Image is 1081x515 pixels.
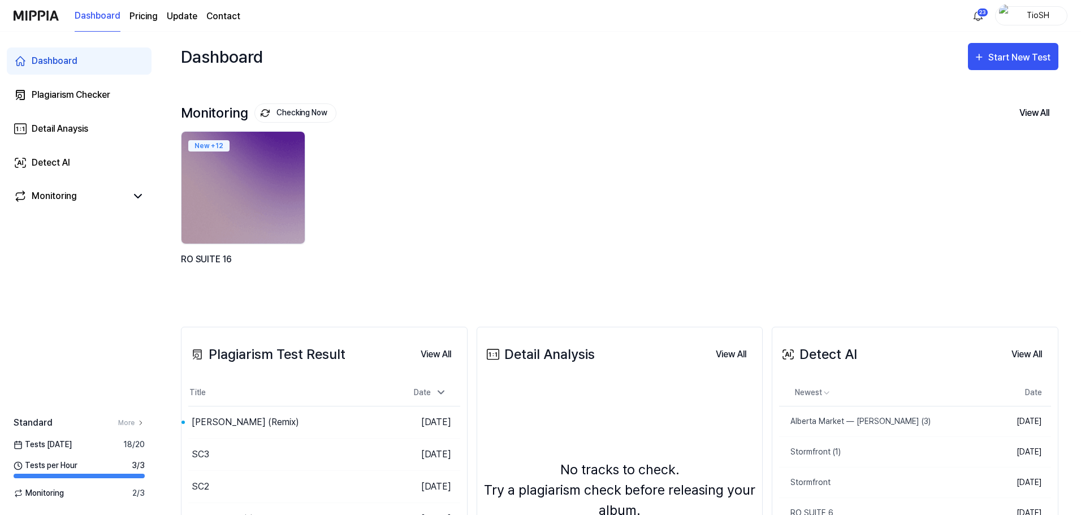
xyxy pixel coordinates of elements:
a: Stormfront (1) [779,437,985,467]
span: Standard [14,416,53,430]
a: Contact [206,10,240,23]
img: monitoring Icon [261,109,270,118]
div: Dashboard [32,54,77,68]
div: SC2 [192,480,209,494]
button: View All [412,343,460,366]
td: [DATE] [985,468,1051,498]
button: profileTioSH [995,6,1067,25]
span: Tests [DATE] [14,439,72,451]
div: Start New Test [988,50,1053,65]
div: Detail Anaysis [32,122,88,136]
a: Plagiarism Checker [7,81,152,109]
div: SC3 [192,448,209,461]
a: Detect AI [7,149,152,176]
a: Update [167,10,197,23]
span: Monitoring [14,487,64,499]
th: Date [985,379,1051,406]
img: backgroundIamge [181,132,305,244]
div: Plagiarism Checker [32,88,110,102]
span: 2 / 3 [132,487,145,499]
a: Detail Anaysis [7,115,152,142]
td: [DATE] [985,406,1051,437]
div: Monitoring [181,103,336,123]
div: Stormfront [779,477,831,488]
div: Plagiarism Test Result [188,344,345,365]
button: Start New Test [968,43,1058,70]
span: 3 / 3 [132,460,145,471]
td: [DATE] [392,406,460,439]
div: Monitoring [32,189,77,203]
td: [DATE] [392,439,460,471]
span: Tests per Hour [14,460,77,471]
a: New +12backgroundIamgeRO SUITE 16 [181,131,308,293]
button: 알림23 [969,7,987,25]
div: Detail Analysis [484,344,595,365]
div: Detect AI [32,156,70,170]
a: Stormfront [779,468,985,497]
div: Stormfront (1) [779,446,841,458]
div: 23 [977,8,988,17]
button: Checking Now [254,103,336,123]
td: [DATE] [985,437,1051,468]
span: 18 / 20 [123,439,145,451]
a: Monitoring [14,189,127,203]
button: Pricing [129,10,158,23]
div: Dashboard [181,43,263,70]
th: Title [188,379,392,406]
button: View All [707,343,755,366]
div: Detect AI [779,344,857,365]
div: TioSH [1016,9,1060,21]
a: Dashboard [7,47,152,75]
a: Dashboard [75,1,120,32]
button: View All [1002,343,1051,366]
img: 알림 [971,9,985,23]
a: More [118,418,145,428]
div: [PERSON_NAME] (Remix) [192,416,299,429]
a: Alberta Market — [PERSON_NAME] (3) [779,406,985,436]
div: New + 12 [188,140,230,152]
div: RO SUITE 16 [181,252,308,281]
div: Alberta Market — [PERSON_NAME] (3) [779,416,931,427]
td: [DATE] [392,471,460,503]
img: profile [999,5,1013,27]
button: View All [1010,101,1058,125]
div: Date [409,383,451,402]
